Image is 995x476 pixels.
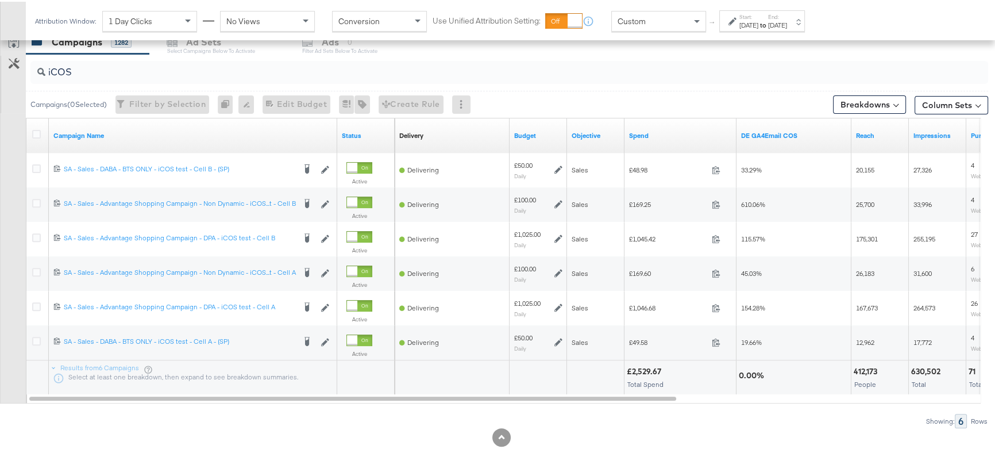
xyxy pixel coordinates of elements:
[399,129,423,139] div: Delivery
[856,164,874,172] span: 20,155
[833,94,906,112] button: Breakdowns
[572,302,588,310] span: Sales
[741,302,765,310] span: 154.28%
[346,245,372,252] label: Active
[514,309,526,316] sub: Daily
[342,129,390,139] a: Shows the current state of your Ad Campaign.
[64,266,295,275] div: SA - Sales - Advantage Shopping Campaign - Non Dynamic - iCOS...t - Cell A
[854,364,881,375] div: 412,173
[514,228,541,237] div: £1,025.00
[627,364,665,375] div: £2,529.67
[629,233,707,241] span: £1,045.42
[741,198,765,207] span: 610.06%
[707,20,718,24] span: ↑
[856,336,874,345] span: 12,962
[407,302,439,310] span: Delivering
[64,266,295,278] a: SA - Sales - Advantage Shopping Campaign - Non Dynamic - iCOS...t - Cell A
[971,332,974,340] span: 4
[913,164,932,172] span: 27,326
[856,267,874,276] span: 26,183
[407,198,439,207] span: Delivering
[64,335,295,344] div: SA - Sales - DABA - BTS ONLY - iCOS test - Cell A - (SP)
[913,129,962,139] a: The number of times your ad was served. On mobile apps an ad is counted as served the first time ...
[856,302,878,310] span: 167,673
[971,297,978,306] span: 26
[346,314,372,321] label: Active
[572,267,588,276] span: Sales
[346,348,372,356] label: Active
[572,164,588,172] span: Sales
[856,198,874,207] span: 25,700
[971,194,974,202] span: 4
[514,129,562,139] a: The maximum amount you're willing to spend on your ads, on average each day or over the lifetime ...
[572,233,588,241] span: Sales
[53,129,333,139] a: Your campaign name.
[913,233,935,241] span: 255,195
[64,301,295,310] div: SA - Sales - Advantage Shopping Campaign - DPA - iCOS test - Cell A
[407,336,439,345] span: Delivering
[758,19,768,28] strong: to
[915,94,988,113] button: Column Sets
[64,301,295,312] a: SA - Sales - Advantage Shopping Campaign - DPA - iCOS test - Cell A
[911,364,944,375] div: 630,502
[629,267,707,276] span: £169.60
[64,232,295,241] div: SA - Sales - Advantage Shopping Campaign - DPA - iCOS test - Cell B
[739,368,768,379] div: 0.00%
[514,274,526,281] sub: Daily
[856,233,878,241] span: 175,301
[64,163,295,174] a: SA - Sales - DABA - BTS ONLY - iCOS test - Cell B - (SP)
[629,164,707,172] span: £48.98
[913,198,932,207] span: 33,996
[346,210,372,218] label: Active
[64,232,295,243] a: SA - Sales - Advantage Shopping Campaign - DPA - iCOS test - Cell B
[52,34,102,47] div: Campaigns
[768,19,787,28] div: [DATE]
[572,198,588,207] span: Sales
[572,336,588,345] span: Sales
[407,164,439,172] span: Delivering
[407,267,439,276] span: Delivering
[629,302,707,310] span: £1,046.68
[34,16,97,24] div: Attribution Window:
[739,19,758,28] div: [DATE]
[514,297,541,306] div: £1,025.00
[629,336,707,345] span: £49.58
[64,197,295,206] div: SA - Sales - Advantage Shopping Campaign - Non Dynamic - iCOS...t - Cell B
[854,378,876,387] span: People
[629,129,732,139] a: The total amount spent to date.
[629,198,707,207] span: £169.25
[741,233,765,241] span: 115.57%
[433,14,541,25] label: Use Unified Attribution Setting:
[346,279,372,287] label: Active
[971,263,974,271] span: 6
[741,164,762,172] span: 33.29%
[971,228,978,237] span: 27
[514,343,526,350] sub: Daily
[913,302,935,310] span: 264,573
[45,55,901,77] input: Search Campaigns by Name, ID or Objective
[338,14,380,25] span: Conversion
[913,267,932,276] span: 31,600
[955,412,967,427] div: 6
[741,267,762,276] span: 45.03%
[514,332,533,341] div: £50.00
[739,11,758,19] label: Start:
[226,14,260,25] span: No Views
[971,159,974,168] span: 4
[913,336,932,345] span: 17,772
[514,171,526,178] sub: Daily
[618,14,646,25] span: Custom
[109,14,152,25] span: 1 Day Clicks
[969,378,984,387] span: Total
[514,240,526,247] sub: Daily
[627,378,664,387] span: Total Spend
[64,335,295,347] a: SA - Sales - DABA - BTS ONLY - iCOS test - Cell A - (SP)
[768,11,787,19] label: End:
[514,205,526,212] sub: Daily
[741,336,762,345] span: 19.66%
[741,129,847,139] a: DE NET COS GA4Email
[64,163,295,172] div: SA - Sales - DABA - BTS ONLY - iCOS test - Cell B - (SP)
[969,364,979,375] div: 71
[346,176,372,183] label: Active
[572,129,620,139] a: Your campaign's objective.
